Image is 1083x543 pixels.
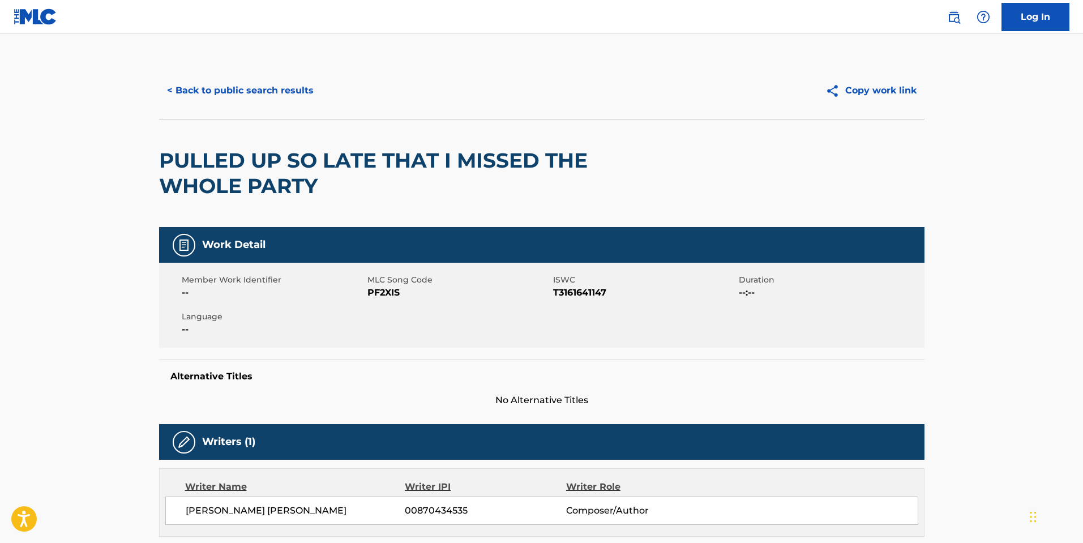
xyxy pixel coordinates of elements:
[177,238,191,252] img: Work Detail
[177,435,191,449] img: Writers
[367,274,550,286] span: MLC Song Code
[182,286,365,300] span: --
[202,238,266,251] h5: Work Detail
[566,504,713,518] span: Composer/Author
[825,84,845,98] img: Copy work link
[1026,489,1083,543] iframe: Chat Widget
[159,394,924,407] span: No Alternative Titles
[367,286,550,300] span: PF2XIS
[977,10,990,24] img: help
[947,10,961,24] img: search
[972,6,995,28] div: Help
[1030,500,1037,534] div: Drag
[405,480,566,494] div: Writer IPI
[182,323,365,336] span: --
[159,76,322,105] button: < Back to public search results
[943,6,965,28] a: Public Search
[186,504,405,518] span: [PERSON_NAME] [PERSON_NAME]
[1001,3,1069,31] a: Log In
[182,311,365,323] span: Language
[202,435,255,448] h5: Writers (1)
[159,148,618,199] h2: PULLED UP SO LATE THAT I MISSED THE WHOLE PARTY
[185,480,405,494] div: Writer Name
[14,8,57,25] img: MLC Logo
[553,274,736,286] span: ISWC
[553,286,736,300] span: T3161641147
[566,480,713,494] div: Writer Role
[405,504,566,518] span: 00870434535
[170,371,913,382] h5: Alternative Titles
[182,274,365,286] span: Member Work Identifier
[739,274,922,286] span: Duration
[817,76,924,105] button: Copy work link
[739,286,922,300] span: --:--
